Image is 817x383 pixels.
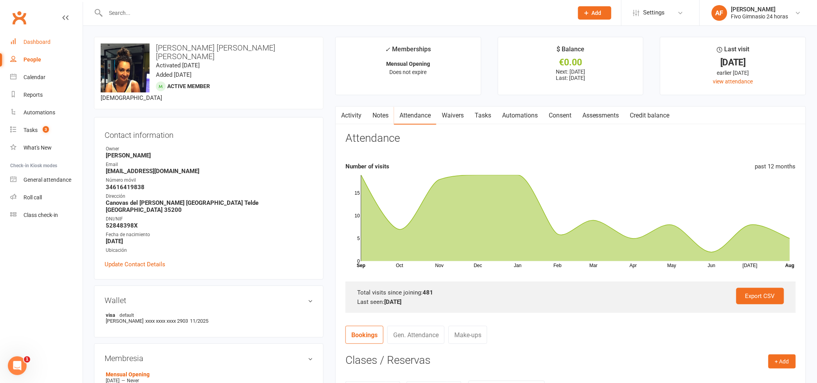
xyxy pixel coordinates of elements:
[336,107,367,125] a: Activity
[156,71,192,78] time: Added [DATE]
[105,260,165,269] a: Update Contact Details
[712,5,727,21] div: AF
[505,69,636,81] p: Next: [DATE] Last: [DATE]
[731,13,788,20] div: Fivo Gimnasio 24 horas
[106,168,313,175] strong: [EMAIL_ADDRESS][DOMAIN_NAME]
[345,354,796,367] h3: Clases / Reservas
[106,238,313,245] strong: [DATE]
[106,312,309,318] strong: visa
[106,145,313,153] div: Owner
[345,132,400,145] h3: Attendance
[386,61,430,67] strong: Mensual Opening
[469,107,497,125] a: Tasks
[106,371,150,378] a: Mensual Opening
[105,354,313,363] h3: Membresia
[10,33,83,51] a: Dashboard
[106,177,313,184] div: Número móvil
[156,62,200,69] time: Activated [DATE]
[543,107,577,125] a: Consent
[385,44,431,59] div: Memberships
[23,56,41,63] div: People
[10,69,83,86] a: Calendar
[768,354,796,369] button: + Add
[10,206,83,224] a: Class kiosk mode
[357,297,784,307] div: Last seen:
[23,109,55,116] div: Automations
[103,7,568,18] input: Search...
[592,10,602,16] span: Add
[578,6,611,20] button: Add
[10,139,83,157] a: What's New
[755,162,796,171] div: past 12 months
[448,326,487,344] a: Make-ups
[117,312,136,318] span: default
[23,127,38,133] div: Tasks
[23,145,52,151] div: What's New
[105,128,313,139] h3: Contact information
[106,152,313,159] strong: [PERSON_NAME]
[577,107,625,125] a: Assessments
[23,92,43,98] div: Reports
[497,107,543,125] a: Automations
[23,194,42,201] div: Roll call
[423,289,433,296] strong: 481
[384,298,401,305] strong: [DATE]
[10,104,83,121] a: Automations
[106,215,313,223] div: DNI/NIF
[345,163,389,170] strong: Number of visits
[106,184,313,191] strong: 34616419838
[106,222,313,229] strong: 52848398X
[736,288,784,304] a: Export CSV
[106,231,313,238] div: Fecha de nacimiento
[713,78,753,85] a: view attendance
[436,107,469,125] a: Waivers
[731,6,788,13] div: [PERSON_NAME]
[390,69,427,75] span: Does not expire
[145,318,188,324] span: xxxx xxxx xxxx 2903
[43,126,49,133] span: 3
[167,83,210,89] span: Active member
[505,58,636,67] div: €0.00
[101,43,317,61] h3: [PERSON_NAME] [PERSON_NAME] [PERSON_NAME]
[10,189,83,206] a: Roll call
[23,39,51,45] div: Dashboard
[23,74,45,80] div: Calendar
[625,107,675,125] a: Credit balance
[101,43,150,109] img: image1553030812.png
[643,4,665,22] span: Settings
[357,288,784,297] div: Total visits since joining:
[23,177,71,183] div: General attendance
[717,44,749,58] div: Last visit
[101,94,162,101] span: [DEMOGRAPHIC_DATA]
[667,58,799,67] div: [DATE]
[8,356,27,375] iframe: Intercom live chat
[345,326,383,344] a: Bookings
[10,171,83,189] a: General attendance kiosk mode
[190,318,208,324] span: 11/2025
[106,247,313,254] div: Ubicación
[385,46,390,53] i: ✓
[23,212,58,218] div: Class check-in
[105,311,313,325] li: [PERSON_NAME]
[557,44,584,58] div: $ Balance
[106,193,313,200] div: Dirección
[24,356,30,363] span: 1
[387,326,445,344] a: Gen. Attendance
[10,86,83,104] a: Reports
[9,8,29,27] a: Clubworx
[394,107,436,125] a: Attendance
[10,51,83,69] a: People
[105,296,313,305] h3: Wallet
[10,121,83,139] a: Tasks 3
[667,69,799,77] div: earlier [DATE]
[106,161,313,168] div: Email
[106,199,313,213] strong: Canovas del [PERSON_NAME] [GEOGRAPHIC_DATA] Telde [GEOGRAPHIC_DATA] 35200
[367,107,394,125] a: Notes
